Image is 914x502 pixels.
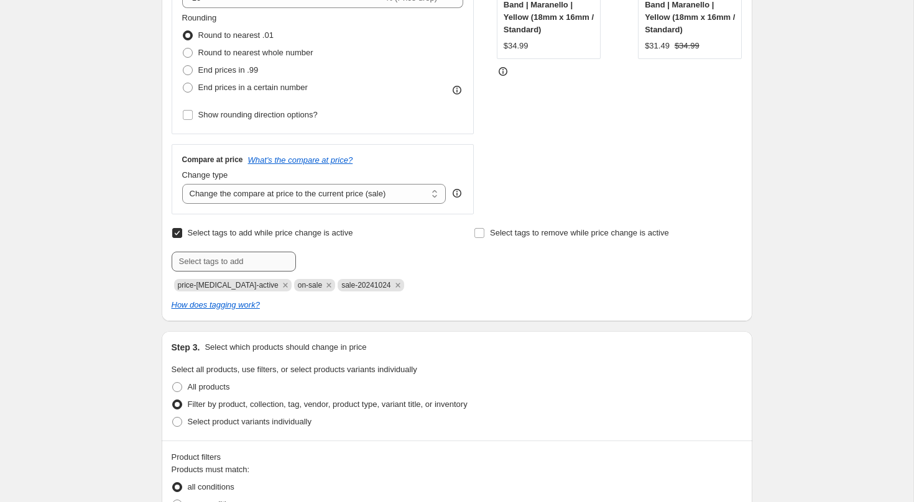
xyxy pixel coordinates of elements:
div: Product filters [172,451,742,463]
span: Round to nearest .01 [198,30,274,40]
span: on-sale [298,281,322,290]
div: $31.49 [645,40,670,52]
strike: $34.99 [675,40,699,52]
a: How does tagging work? [172,300,260,309]
div: help [451,187,463,199]
span: Show rounding direction options? [198,110,318,119]
p: Select which products should change in price [205,341,366,354]
span: End prices in .99 [198,65,259,75]
span: Filter by product, collection, tag, vendor, product type, variant title, or inventory [188,399,468,409]
span: Products must match: [172,465,250,474]
button: Remove on-sale [323,280,335,291]
span: All products [188,382,230,391]
span: Change type [182,170,228,180]
span: Select all products, use filters, or select products variants individually [172,365,417,374]
span: Select product variants individually [188,417,312,426]
span: Rounding [182,13,217,22]
span: price-change-job-active [178,281,279,290]
div: $34.99 [504,40,529,52]
span: Select tags to add while price change is active [188,228,353,237]
span: all conditions [188,482,234,491]
span: Select tags to remove while price change is active [490,228,669,237]
input: Select tags to add [172,252,296,272]
span: sale-20241024 [341,281,390,290]
span: Round to nearest whole number [198,48,313,57]
button: What's the compare at price? [248,155,353,165]
button: Remove price-change-job-active [280,280,291,291]
button: Remove sale-20241024 [392,280,404,291]
span: End prices in a certain number [198,83,308,92]
h3: Compare at price [182,155,243,165]
h2: Step 3. [172,341,200,354]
